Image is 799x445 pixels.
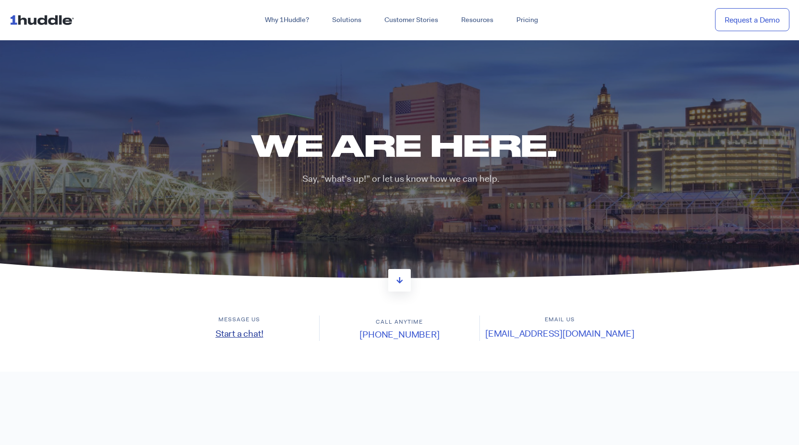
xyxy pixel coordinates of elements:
[359,328,439,340] a: [PHONE_NUMBER]
[253,12,321,29] a: Why 1Huddle?
[160,125,649,165] h1: We are here.
[320,318,479,326] h6: Call anytime
[373,12,450,29] a: Customer Stories
[10,11,78,29] img: ...
[215,328,263,340] a: Start a chat!
[505,12,549,29] a: Pricing
[321,12,373,29] a: Solutions
[160,316,319,324] h6: Message us
[450,12,505,29] a: Resources
[715,8,789,32] a: Request a Demo
[160,173,642,186] p: Say, “what’s up!” or let us know how we can help.
[480,316,639,324] h6: Email us
[485,328,634,340] a: [EMAIL_ADDRESS][DOMAIN_NAME]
